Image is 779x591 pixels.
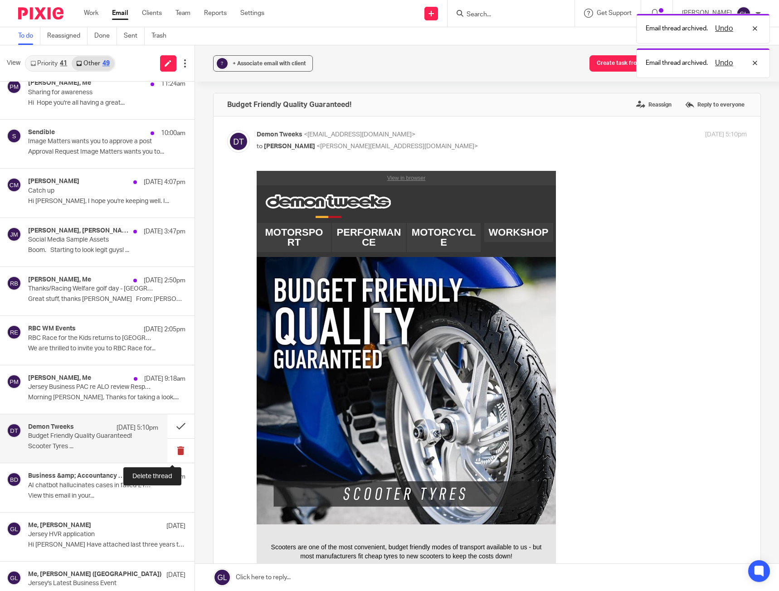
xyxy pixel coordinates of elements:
[28,247,185,254] p: Boom. Starting to look legit guys! ...
[144,472,185,481] p: [DATE] 3:58pm
[705,130,747,140] p: [DATE] 5:10pm
[257,131,302,138] span: Demon Tweeks
[112,9,128,18] a: Email
[28,443,158,451] p: Scooter Tyres ...
[28,89,154,97] p: Sharing for awareness
[7,227,21,242] img: svg%3E
[28,345,185,353] p: We are thrilled to invite you to RBC Race for...
[28,227,129,235] h4: [PERSON_NAME], [PERSON_NAME] // Image Matters, Me
[227,130,250,153] img: svg%3E
[28,99,185,107] p: Hi Hope you're all having a great...
[28,541,185,549] p: Hi [PERSON_NAME] Have attached last three years tax...
[7,472,21,487] img: svg%3E
[204,9,227,18] a: Reports
[144,325,185,334] p: [DATE] 2:05pm
[155,56,219,77] a: MOTORCYCLE
[18,7,63,19] img: Pixie
[28,325,76,333] h4: RBC WM Events
[28,531,154,538] p: Jersey HVR application
[84,9,98,18] a: Work
[213,55,313,72] button: ? + Associate email with client
[634,98,674,111] label: Reassign
[217,58,228,69] div: ?
[28,580,154,587] p: Jersey's Latest Business Event
[9,56,67,77] a: MOTORSPORT
[122,462,177,480] a: SHOP NOW >
[72,56,114,71] a: Other49
[264,143,315,150] span: [PERSON_NAME]
[7,58,20,68] span: View
[28,276,91,284] h4: [PERSON_NAME], Me
[144,227,185,236] p: [DATE] 3:47pm
[646,24,708,33] p: Email thread archived.
[9,372,290,390] p: Scooters are one of the most convenient, budget friendly modes of transport available to us - but...
[7,571,21,585] img: svg%3E
[233,61,306,66] span: + Associate email with client
[131,4,169,10] a: View in browser
[7,276,21,291] img: svg%3E
[28,178,79,185] h4: [PERSON_NAME]
[7,423,21,438] img: svg%3E
[144,276,185,285] p: [DATE] 2:50pm
[26,56,72,71] a: Priority41
[28,423,74,431] h4: Demon Tweeks
[257,143,263,150] span: to
[28,571,161,578] h4: Me, [PERSON_NAME] ([GEOGRAPHIC_DATA])
[175,9,190,18] a: Team
[7,178,21,192] img: svg%3E
[28,187,154,195] p: Catch up
[117,423,158,432] p: [DATE] 5:10pm
[227,100,351,109] h4: Budget Friendly Quality Guaranteed!
[28,472,129,480] h4: Business &amp; Accountancy Daily
[28,394,185,402] p: Morning [PERSON_NAME], Thanks for taking a look....
[28,482,154,489] p: AI chatbot hallucinates cases in failed £13k appeal | Chancellor eyes up property tax on £500k se...
[28,148,185,156] p: Approval Request Image Matters wants you to...
[7,129,21,143] img: svg%3E
[166,522,185,531] p: [DATE]
[80,56,145,77] a: PERFORMANCE
[161,79,185,88] p: 11:24am
[102,60,110,67] div: 49
[28,138,154,145] p: Image Matters wants you to approve a post
[9,435,290,453] p: With Quality Scooter tyres - ditch those hedge finders and fit quality scooter tyres and you'll s...
[7,374,21,389] img: svg%3E
[28,492,185,500] p: View this email in your...
[94,27,117,45] a: Done
[9,399,290,426] p: This may be good for the wallet, but not for our safety or riding pleasure! Good news is all the ...
[124,27,145,45] a: Sent
[28,334,154,342] p: RBC Race for the Kids returns to [GEOGRAPHIC_DATA] – sign up [DATE]!
[28,295,185,303] p: Great stuff, thanks [PERSON_NAME] From: [PERSON_NAME]...
[28,285,154,293] p: Thanks/Racing Welfare golf day - [GEOGRAPHIC_DATA] [DATE]
[240,9,264,18] a: Settings
[28,129,55,136] h4: Sendible
[28,432,132,440] p: Budget Friendly Quality Guaranteed!
[47,27,88,45] a: Reassigned
[304,131,415,138] span: <[EMAIL_ADDRESS][DOMAIN_NAME]>
[28,383,154,391] p: Jersey Business PAC re ALO review Response [DATE]
[144,178,185,187] p: [DATE] 4:07pm
[60,60,67,67] div: 41
[28,522,91,529] h4: Me, [PERSON_NAME]
[166,571,185,580] p: [DATE]
[232,56,292,67] a: WORKSHOP
[712,58,736,68] button: Undo
[7,522,21,536] img: svg%3E
[28,79,91,87] h4: [PERSON_NAME], Me
[18,27,40,45] a: To do
[28,236,154,244] p: Social Media Sample Assets
[142,9,162,18] a: Clients
[736,6,751,21] img: svg%3E
[683,98,747,111] label: Reply to everyone
[28,374,91,382] h4: [PERSON_NAME], Me
[144,374,185,383] p: [DATE] 9:18am
[28,198,185,205] p: Hi [PERSON_NAME], I hope you're keeping well. I...
[316,143,478,150] span: <[PERSON_NAME][EMAIL_ADDRESS][DOMAIN_NAME]>
[712,23,736,34] button: Undo
[151,27,173,45] a: Trash
[161,129,185,138] p: 10:00am
[7,325,21,339] img: svg%3E
[646,58,708,68] p: Email thread archived.
[7,79,21,94] img: svg%3E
